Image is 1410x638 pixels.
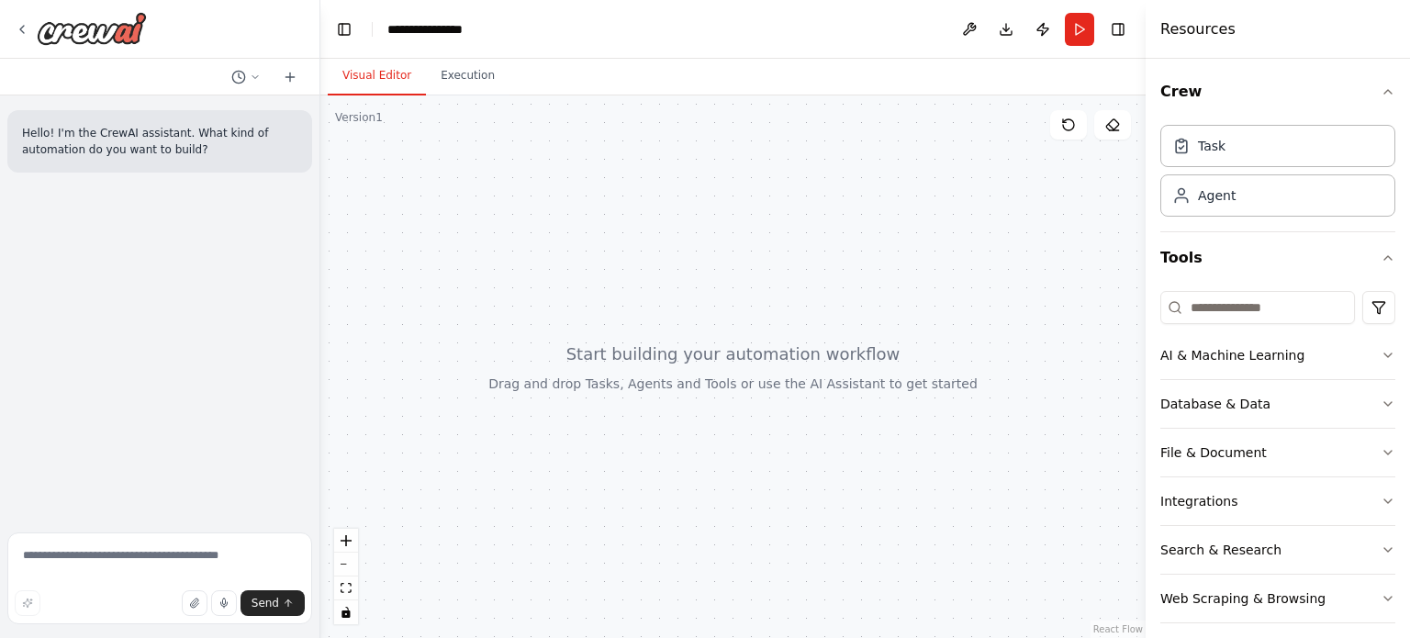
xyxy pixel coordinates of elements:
button: Database & Data [1160,380,1395,428]
div: Search & Research [1160,541,1281,559]
div: Version 1 [335,110,383,125]
p: Hello! I'm the CrewAI assistant. What kind of automation do you want to build? [22,125,297,158]
button: Visual Editor [328,57,426,95]
button: zoom out [334,553,358,576]
nav: breadcrumb [387,20,463,39]
button: fit view [334,576,358,600]
button: File & Document [1160,429,1395,476]
div: Crew [1160,118,1395,231]
button: Search & Research [1160,526,1395,574]
div: Web Scraping & Browsing [1160,589,1326,608]
button: Start a new chat [275,66,305,88]
button: Web Scraping & Browsing [1160,575,1395,622]
button: Integrations [1160,477,1395,525]
div: Agent [1198,186,1236,205]
button: Tools [1160,232,1395,284]
img: Logo [37,12,147,45]
span: Send [252,596,279,610]
button: Click to speak your automation idea [211,590,237,616]
button: AI & Machine Learning [1160,331,1395,379]
button: Hide right sidebar [1105,17,1131,42]
div: Task [1198,137,1225,155]
h4: Resources [1160,18,1236,40]
a: React Flow attribution [1093,624,1143,634]
div: Database & Data [1160,395,1270,413]
button: toggle interactivity [334,600,358,624]
button: zoom in [334,529,358,553]
div: AI & Machine Learning [1160,346,1304,364]
button: Improve this prompt [15,590,40,616]
button: Switch to previous chat [224,66,268,88]
button: Crew [1160,66,1395,118]
button: Execution [426,57,509,95]
div: React Flow controls [334,529,358,624]
div: Integrations [1160,492,1237,510]
button: Upload files [182,590,207,616]
button: Hide left sidebar [331,17,357,42]
button: Send [241,590,305,616]
div: File & Document [1160,443,1267,462]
